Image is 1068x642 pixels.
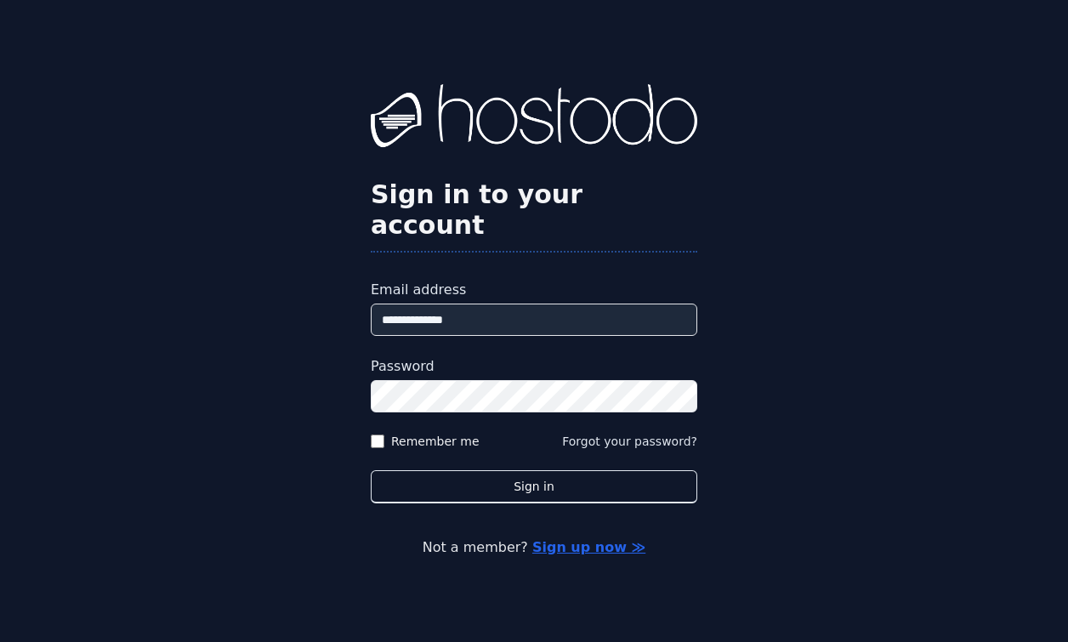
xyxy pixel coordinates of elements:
p: Not a member? [68,537,1000,558]
button: Sign in [371,470,697,503]
button: Forgot your password? [562,433,697,450]
label: Password [371,356,697,377]
label: Remember me [391,433,480,450]
img: Hostodo [371,84,697,152]
label: Email address [371,280,697,300]
h2: Sign in to your account [371,179,697,241]
a: Sign up now ≫ [532,539,645,555]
